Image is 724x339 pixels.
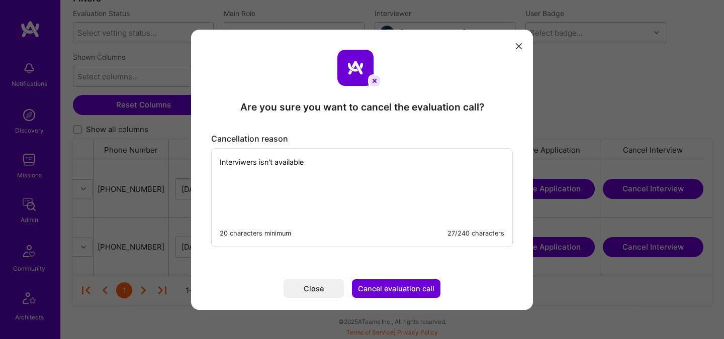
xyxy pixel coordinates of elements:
div: Cancellation reason [211,134,513,144]
button: Cancel evaluation call [352,279,440,298]
div: 27/240 characters [447,228,504,239]
button: Close [284,279,344,298]
img: aTeam logo [337,50,374,86]
img: cancel icon [368,74,381,87]
div: Are you sure you want to cancel the evaluation call? [240,100,484,114]
div: modal [191,30,533,310]
div: 20 characters minimum [220,228,291,239]
i: icon Close [516,43,522,49]
textarea: Interviwers isn't available [212,149,512,217]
